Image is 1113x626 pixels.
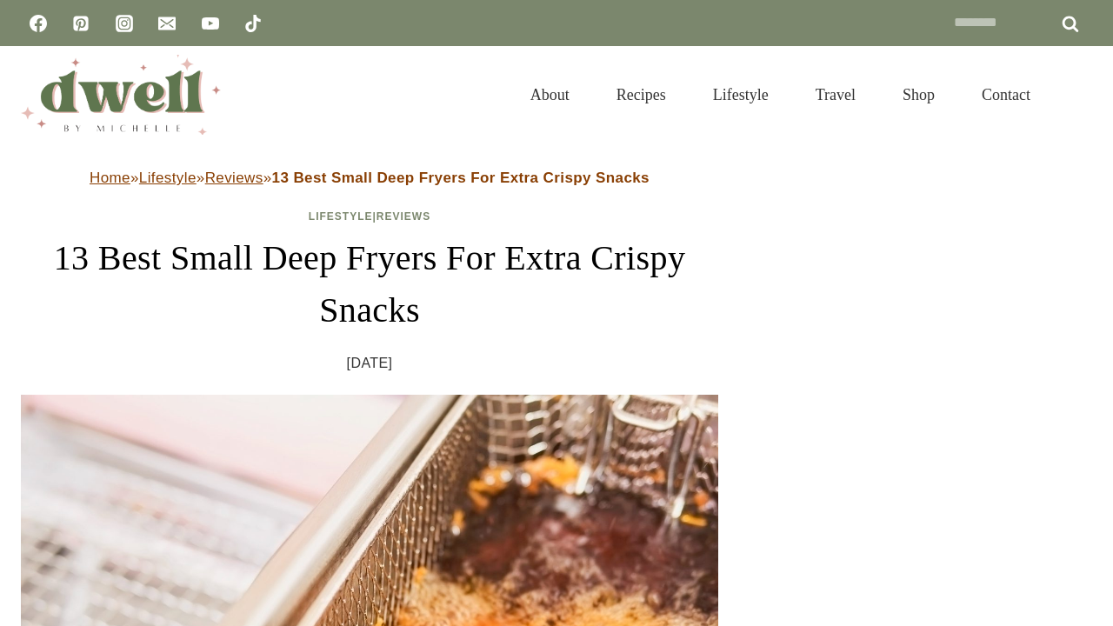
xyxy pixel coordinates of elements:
[272,170,650,186] strong: 13 Best Small Deep Fryers For Extra Crispy Snacks
[507,64,593,125] a: About
[792,64,879,125] a: Travel
[63,6,98,41] a: Pinterest
[309,210,430,223] span: |
[21,55,221,135] img: DWELL by michelle
[90,170,130,186] a: Home
[309,210,373,223] a: Lifestyle
[21,6,56,41] a: Facebook
[193,6,228,41] a: YouTube
[507,64,1054,125] nav: Primary Navigation
[377,210,430,223] a: Reviews
[958,64,1054,125] a: Contact
[139,170,197,186] a: Lifestyle
[90,170,650,186] span: » » »
[150,6,184,41] a: Email
[205,170,263,186] a: Reviews
[879,64,958,125] a: Shop
[107,6,142,41] a: Instagram
[21,232,718,336] h1: 13 Best Small Deep Fryers For Extra Crispy Snacks
[1063,80,1092,110] button: View Search Form
[593,64,690,125] a: Recipes
[347,350,393,376] time: [DATE]
[236,6,270,41] a: TikTok
[690,64,792,125] a: Lifestyle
